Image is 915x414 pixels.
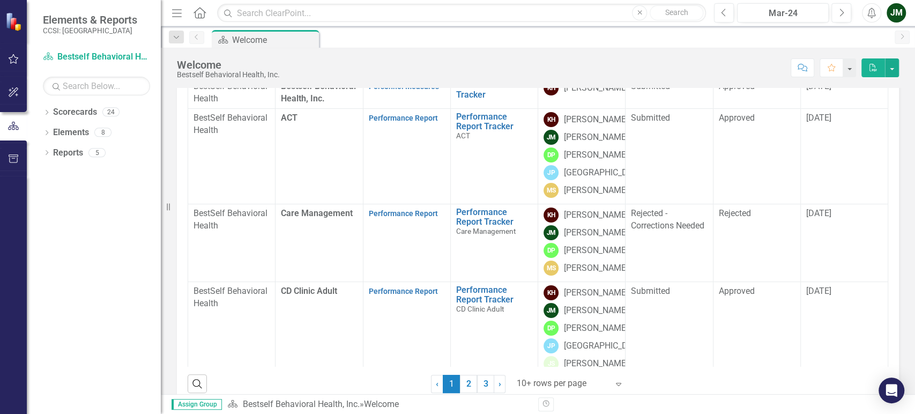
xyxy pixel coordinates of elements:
[43,77,150,95] input: Search Below...
[217,4,706,23] input: Search ClearPoint...
[43,26,137,35] small: CCSI: [GEOGRAPHIC_DATA]
[544,208,559,223] div: KH
[713,77,800,109] td: Double-Click to Edit
[194,285,270,310] p: BestSelf Behavioral Health
[227,398,530,411] div: »
[665,8,688,17] span: Search
[544,303,559,318] div: JM
[806,113,831,123] span: [DATE]
[719,113,755,123] span: Approved
[626,282,713,377] td: Double-Click to Edit
[564,340,645,352] div: [GEOGRAPHIC_DATA]
[450,204,538,282] td: Double-Click to Edit Right Click for Context Menu
[450,77,538,109] td: Double-Click to Edit Right Click for Context Menu
[713,204,800,282] td: Double-Click to Edit
[544,338,559,353] div: JP
[564,245,628,257] div: [PERSON_NAME]
[544,321,559,336] div: DP
[719,286,755,296] span: Approved
[806,286,831,296] span: [DATE]
[460,375,477,393] a: 2
[450,282,538,377] td: Double-Click to Edit Right Click for Context Menu
[242,399,359,409] a: Bestself Behavioral Health, Inc.
[564,305,628,317] div: [PERSON_NAME]
[88,148,106,157] div: 5
[564,149,628,161] div: [PERSON_NAME]
[544,356,559,371] div: JS
[806,208,831,218] span: [DATE]
[456,131,470,140] span: ACT
[369,287,438,295] a: Performance Report
[564,287,628,299] div: [PERSON_NAME]
[499,379,501,389] span: ›
[232,33,316,47] div: Welcome
[631,286,670,296] span: Submitted
[477,375,494,393] a: 3
[544,147,559,162] div: DP
[172,399,222,410] span: Assign Group
[450,108,538,204] td: Double-Click to Edit Right Click for Context Menu
[544,130,559,145] div: JM
[544,165,559,180] div: JP
[564,167,645,179] div: [GEOGRAPHIC_DATA]
[631,113,670,123] span: Submitted
[650,5,703,20] button: Search
[456,112,532,131] a: Performance Report Tracker
[43,13,137,26] span: Elements & Reports
[564,131,628,144] div: [PERSON_NAME]
[43,51,150,63] a: Bestself Behavioral Health, Inc.
[544,243,559,258] div: DP
[564,227,628,239] div: [PERSON_NAME]
[456,305,504,313] span: CD Clinic Adult
[879,378,904,403] div: Open Intercom Messenger
[626,77,713,109] td: Double-Click to Edit
[194,80,270,105] p: BestSelf Behavioral Health
[5,12,24,31] img: ClearPoint Strategy
[564,358,628,370] div: [PERSON_NAME]
[194,208,270,232] p: BestSelf Behavioral Health
[281,286,337,296] span: CD Clinic Adult
[281,113,297,123] span: ACT
[544,80,559,95] div: KH
[53,147,83,159] a: Reports
[544,285,559,300] div: KH
[737,3,829,23] button: Mar-24
[443,375,460,393] span: 1
[177,59,280,71] div: Welcome
[53,106,97,119] a: Scorecards
[564,262,628,275] div: [PERSON_NAME]
[626,204,713,282] td: Double-Click to Edit
[626,108,713,204] td: Double-Click to Edit
[713,108,800,204] td: Double-Click to Edit
[741,7,825,20] div: Mar-24
[564,184,628,197] div: [PERSON_NAME]
[53,127,89,139] a: Elements
[564,209,628,221] div: [PERSON_NAME]
[544,225,559,240] div: JM
[544,183,559,198] div: MS
[94,128,111,137] div: 8
[369,209,438,218] a: Performance Report
[564,322,628,335] div: [PERSON_NAME]
[369,114,438,122] a: Performance Report
[363,399,398,409] div: Welcome
[436,379,438,389] span: ‹
[887,3,906,23] button: JM
[177,71,280,79] div: Bestself Behavioral Health, Inc.
[719,208,751,218] span: Rejected
[544,261,559,276] div: MS
[102,108,120,117] div: 24
[456,285,532,304] a: Performance Report Tracker
[456,227,516,235] span: Care Management
[456,208,532,226] a: Performance Report Tracker
[456,80,532,99] a: Personnel Measure Tracker
[713,282,800,377] td: Double-Click to Edit
[564,114,628,126] div: [PERSON_NAME]
[281,208,353,218] span: Care Management
[544,112,559,127] div: KH
[631,208,704,231] span: Rejected - Corrections Needed
[194,112,270,137] p: BestSelf Behavioral Health
[564,82,628,94] div: [PERSON_NAME]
